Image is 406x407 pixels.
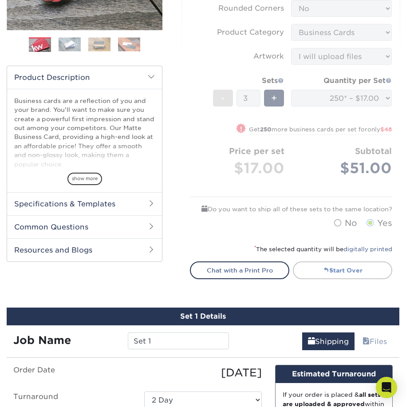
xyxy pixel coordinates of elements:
[118,38,140,51] img: Business Cards 04
[254,246,392,253] small: The selected quantity will be
[7,66,162,89] h2: Product Description
[59,38,81,51] img: Business Cards 02
[376,377,397,398] div: Open Intercom Messenger
[128,332,229,349] input: Enter a job name
[7,192,162,215] h2: Specifications & Templates
[343,246,392,253] a: digitally printed
[293,261,392,279] a: Start Over
[302,332,355,350] a: Shipping
[7,308,399,325] div: Set 1 Details
[14,96,155,286] p: Business cards are a reflection of you and your brand. You'll want to make sure you create a powe...
[308,337,315,346] span: shipping
[7,365,138,381] label: Order Date
[190,261,289,279] a: Chat with a Print Pro
[276,365,392,383] div: Estimated Turnaround
[13,334,71,347] strong: Job Name
[363,337,370,346] span: files
[138,365,268,381] div: [DATE]
[29,34,51,56] img: Business Cards 01
[357,332,393,350] a: Files
[67,173,102,185] span: show more
[7,215,162,238] h2: Common Questions
[88,38,110,51] img: Business Cards 03
[7,238,162,261] h2: Resources and Blogs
